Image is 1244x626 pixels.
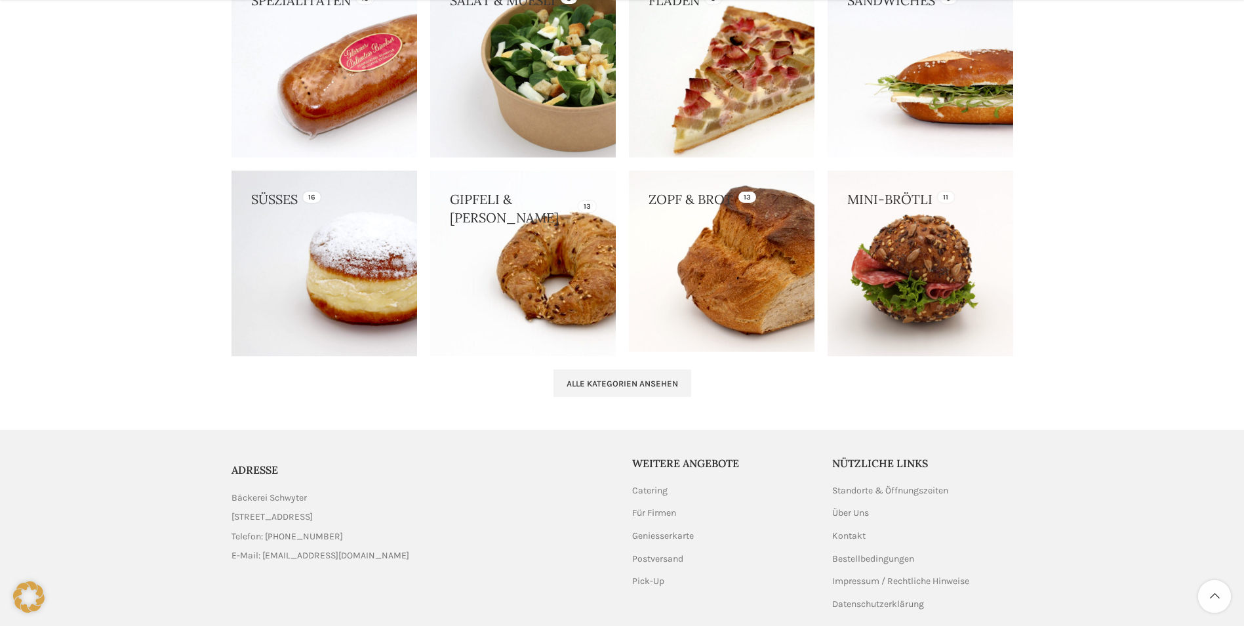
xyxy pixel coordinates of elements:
h5: Nützliche Links [832,456,1013,470]
a: Über Uns [832,507,870,520]
a: Scroll to top button [1198,580,1231,613]
span: Bäckerei Schwyter [231,491,307,505]
a: Impressum / Rechtliche Hinweise [832,575,971,588]
a: Bestellbedingungen [832,553,915,566]
a: List item link [231,549,612,563]
h5: Weitere Angebote [632,456,813,470]
a: Kontakt [832,530,867,543]
a: Datenschutzerklärung [832,598,925,611]
a: Pick-Up [632,575,666,588]
a: Standorte & Öffnungszeiten [832,484,950,497]
span: ADRESSE [231,463,278,476]
span: Alle Kategorien ansehen [567,379,678,389]
a: Geniesserkarte [632,530,695,543]
a: Alle Kategorien ansehen [553,369,691,397]
a: Für Firmen [632,507,677,520]
a: Postversand [632,553,685,566]
a: Catering [632,484,669,497]
a: List item link [231,530,612,544]
span: [STREET_ADDRESS] [231,510,313,524]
